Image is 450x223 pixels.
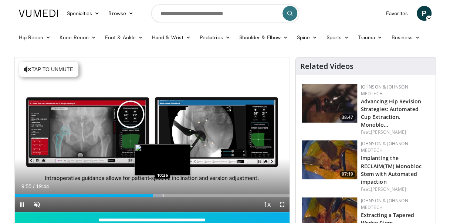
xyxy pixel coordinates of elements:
[30,197,44,212] button: Unmute
[260,197,275,212] button: Playback Rate
[302,140,357,179] img: ffc33e66-92ed-4f11-95c4-0a160745ec3c.150x105_q85_crop-smart_upscale.jpg
[101,30,148,45] a: Foot & Ankle
[382,6,412,21] a: Favorites
[361,186,430,193] div: Feat.
[292,30,322,45] a: Spine
[36,183,49,189] span: 19:44
[371,129,406,135] a: [PERSON_NAME]
[371,186,406,192] a: [PERSON_NAME]
[19,10,58,17] img: VuMedi Logo
[55,30,101,45] a: Knee Recon
[15,197,30,212] button: Pause
[21,183,31,189] span: 9:55
[15,194,290,197] div: Progress Bar
[361,98,421,128] a: Advancing Hip Revision Strategies: Automated Cup Extraction, Monoblo…
[361,140,408,153] a: Johnson & Johnson MedTech
[302,140,357,179] a: 07:19
[339,114,355,121] span: 38:47
[135,144,190,175] img: image.jpeg
[322,30,353,45] a: Sports
[339,171,355,177] span: 07:19
[235,30,292,45] a: Shoulder & Elbow
[151,4,299,22] input: Search topics, interventions
[417,6,432,21] a: P
[195,30,235,45] a: Pediatrics
[15,57,290,212] video-js: Video Player
[302,84,357,123] img: 9f1a5b5d-2ba5-4c40-8e0c-30b4b8951080.150x105_q85_crop-smart_upscale.jpg
[275,197,290,212] button: Fullscreen
[19,62,78,77] button: Tap to unmute
[361,197,408,210] a: Johnson & Johnson MedTech
[302,84,357,123] a: 38:47
[361,154,422,185] a: Implanting the RECLAIM(TM) Monobloc Stem with Automated impaction
[353,30,387,45] a: Trauma
[361,84,408,97] a: Johnson & Johnson MedTech
[300,62,353,71] h4: Related Videos
[14,30,55,45] a: Hip Recon
[33,183,35,189] span: /
[62,6,104,21] a: Specialties
[387,30,424,45] a: Business
[361,129,430,136] div: Feat.
[148,30,195,45] a: Hand & Wrist
[104,6,138,21] a: Browse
